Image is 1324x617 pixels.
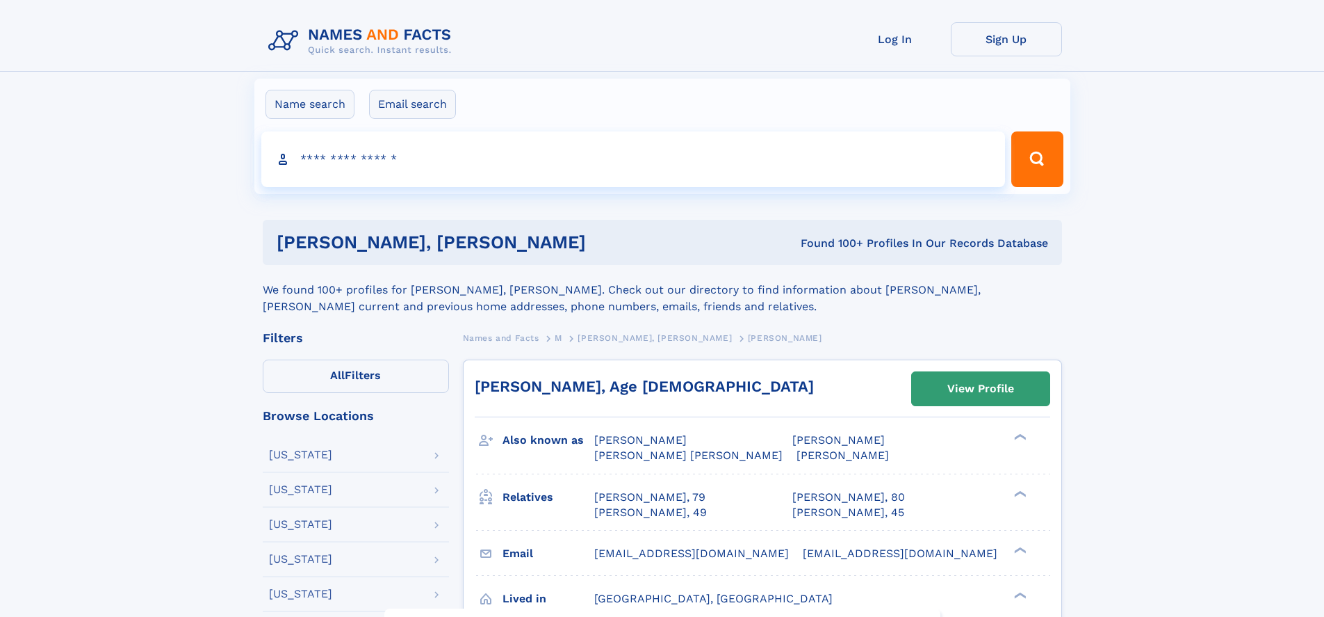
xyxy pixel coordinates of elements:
[263,22,463,60] img: Logo Names and Facts
[796,449,889,462] span: [PERSON_NAME]
[792,505,904,520] a: [PERSON_NAME], 45
[269,588,332,600] div: [US_STATE]
[555,333,562,343] span: M
[1011,591,1027,600] div: ❯
[1011,433,1027,442] div: ❯
[947,373,1014,405] div: View Profile
[792,433,885,447] span: [PERSON_NAME]
[555,329,562,346] a: M
[594,505,707,520] a: [PERSON_NAME], 49
[330,369,345,382] span: All
[693,236,1048,251] div: Found 100+ Profiles In Our Records Database
[1011,131,1063,187] button: Search Button
[263,360,449,393] label: Filters
[594,433,687,447] span: [PERSON_NAME]
[594,592,833,605] span: [GEOGRAPHIC_DATA], [GEOGRAPHIC_DATA]
[263,265,1062,315] div: We found 100+ profiles for [PERSON_NAME], [PERSON_NAME]. Check out our directory to find informat...
[265,90,354,119] label: Name search
[792,490,905,505] a: [PERSON_NAME], 80
[269,449,332,460] div: [US_STATE]
[951,22,1062,56] a: Sign Up
[269,519,332,530] div: [US_STATE]
[502,587,594,611] h3: Lived in
[803,547,997,560] span: [EMAIL_ADDRESS][DOMAIN_NAME]
[277,234,694,251] h1: [PERSON_NAME], [PERSON_NAME]
[912,372,1049,406] a: View Profile
[502,542,594,566] h3: Email
[463,329,539,346] a: Names and Facts
[475,378,814,395] a: [PERSON_NAME], Age [DEMOGRAPHIC_DATA]
[1011,489,1027,498] div: ❯
[1011,545,1027,554] div: ❯
[594,547,789,560] span: [EMAIL_ADDRESS][DOMAIN_NAME]
[578,329,732,346] a: [PERSON_NAME], [PERSON_NAME]
[269,484,332,495] div: [US_STATE]
[263,410,449,422] div: Browse Locations
[594,490,705,505] a: [PERSON_NAME], 79
[502,486,594,509] h3: Relatives
[502,428,594,452] h3: Also known as
[578,333,732,343] span: [PERSON_NAME], [PERSON_NAME]
[261,131,1006,187] input: search input
[594,449,783,462] span: [PERSON_NAME] [PERSON_NAME]
[263,332,449,344] div: Filters
[369,90,456,119] label: Email search
[269,554,332,565] div: [US_STATE]
[748,333,822,343] span: [PERSON_NAME]
[840,22,951,56] a: Log In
